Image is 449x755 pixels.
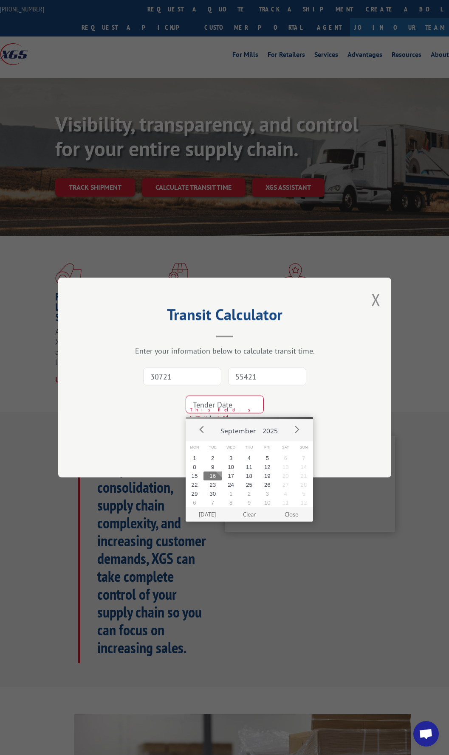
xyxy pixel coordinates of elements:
button: 7 [295,454,313,463]
button: 11 [240,463,258,472]
button: 1 [222,489,240,498]
button: Close [270,507,312,522]
button: 15 [186,472,204,480]
button: 12 [258,463,277,472]
button: 6 [277,454,295,463]
button: 20 [277,472,295,480]
button: 3 [222,454,240,463]
button: 18 [240,472,258,480]
button: 1 [186,454,204,463]
input: Tender Date [186,396,264,413]
button: 7 [203,498,222,507]
button: 10 [258,498,277,507]
div: Open chat [413,721,439,747]
button: 19 [258,472,277,480]
button: 16 [203,472,222,480]
button: Close modal [371,288,381,311]
button: 8 [222,498,240,507]
span: This field is required [190,406,264,420]
button: 13 [277,463,295,472]
button: 5 [295,489,313,498]
button: 17 [222,472,240,480]
button: 9 [240,498,258,507]
button: 4 [240,454,258,463]
button: 12 [295,498,313,507]
span: Fri [258,441,277,454]
button: 30 [203,489,222,498]
input: Dest. Zip [228,368,306,385]
button: 8 [186,463,204,472]
span: Wed [222,441,240,454]
button: 22 [186,480,204,489]
button: 2 [240,489,258,498]
button: Prev [196,423,209,436]
button: 10 [222,463,240,472]
button: 29 [186,489,204,498]
button: 6 [186,498,204,507]
button: 23 [203,480,222,489]
button: 5 [258,454,277,463]
button: 25 [240,480,258,489]
button: 2025 [259,419,281,439]
button: 24 [222,480,240,489]
span: Mon [186,441,204,454]
button: 9 [203,463,222,472]
button: 3 [258,489,277,498]
span: Sun [295,441,313,454]
button: 27 [277,480,295,489]
span: Tue [203,441,222,454]
button: 11 [277,498,295,507]
span: Thu [240,441,258,454]
button: [DATE] [186,507,228,522]
button: 28 [295,480,313,489]
span: Sat [277,441,295,454]
h2: Transit Calculator [101,309,349,325]
button: 4 [277,489,295,498]
button: 26 [258,480,277,489]
button: Next [290,423,303,436]
button: Clear [228,507,270,522]
input: Origin Zip [143,368,221,385]
button: 14 [295,463,313,472]
button: 2 [203,454,222,463]
button: September [217,419,259,439]
div: Enter your information below to calculate transit time. [101,346,349,356]
button: 21 [295,472,313,480]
